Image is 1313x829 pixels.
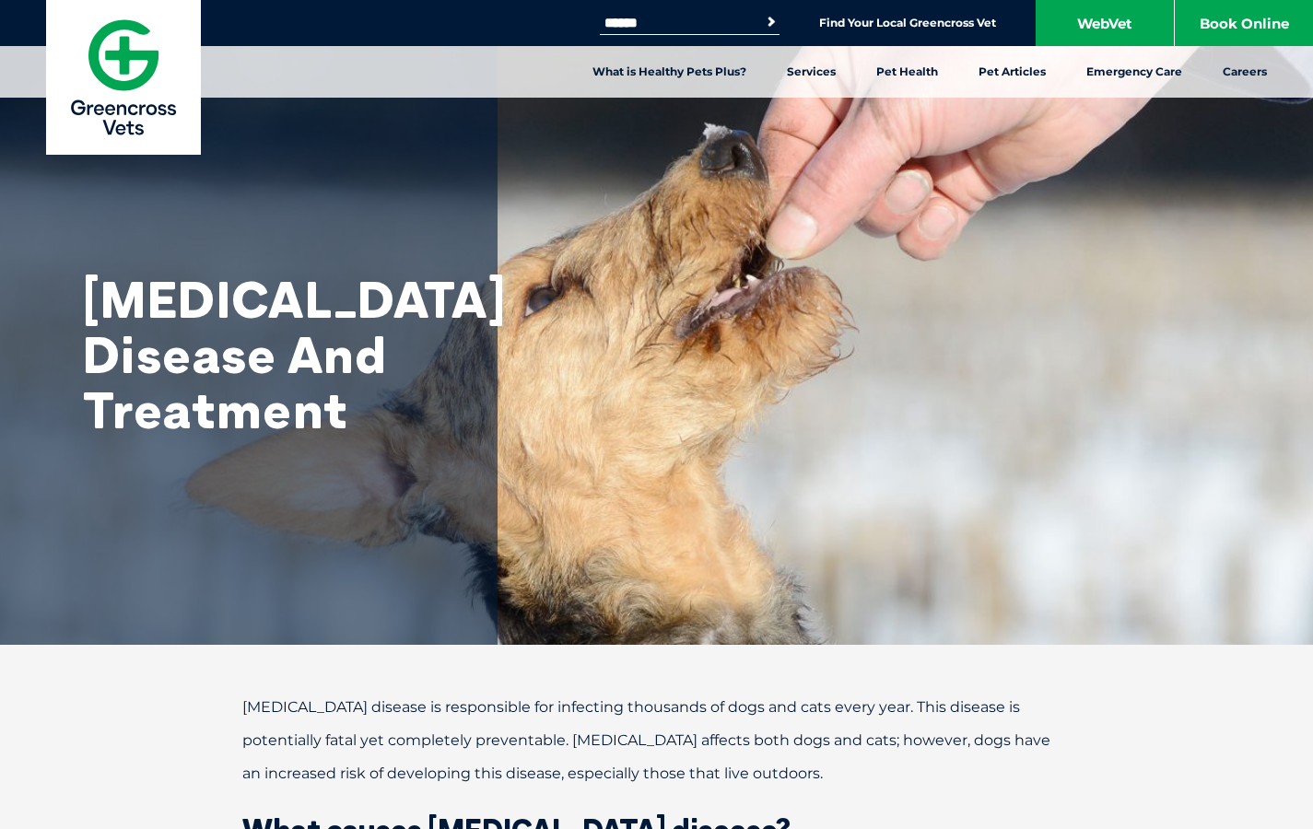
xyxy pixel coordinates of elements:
[83,272,451,438] h1: [MEDICAL_DATA] Disease And Treatment
[1202,46,1287,98] a: Careers
[242,698,1050,782] span: [MEDICAL_DATA] disease is responsible for infecting thousands of dogs and cats every year. This d...
[958,46,1066,98] a: Pet Articles
[767,46,856,98] a: Services
[819,16,996,30] a: Find Your Local Greencross Vet
[572,46,767,98] a: What is Healthy Pets Plus?
[856,46,958,98] a: Pet Health
[762,13,780,31] button: Search
[1066,46,1202,98] a: Emergency Care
